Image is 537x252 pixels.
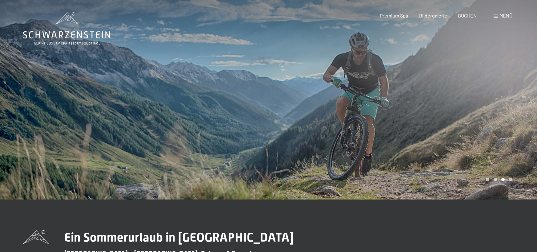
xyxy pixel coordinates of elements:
[380,13,408,18] a: Premium Spa
[499,13,512,18] span: Menü
[494,178,497,181] div: Carousel Page 2
[486,178,489,181] div: Carousel Page 1
[484,178,512,181] div: Carousel Pagination
[509,178,512,181] div: Carousel Page 4
[458,13,477,18] a: BUCHEN
[501,178,505,181] div: Carousel Page 3 (Current Slide)
[64,230,294,245] span: Ein Sommerurlaub in [GEOGRAPHIC_DATA]
[419,13,447,18] a: Bildergalerie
